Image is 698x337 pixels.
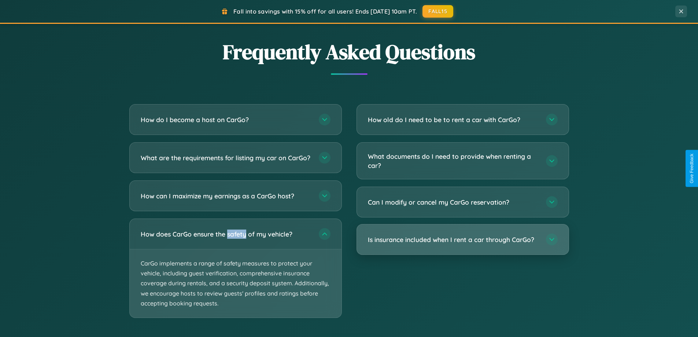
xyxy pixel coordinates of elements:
[233,8,417,15] span: Fall into savings with 15% off for all users! Ends [DATE] 10am PT.
[368,152,539,170] h3: What documents do I need to provide when renting a car?
[422,5,453,18] button: FALL15
[368,235,539,244] h3: Is insurance included when I rent a car through CarGo?
[689,154,694,183] div: Give Feedback
[141,115,311,124] h3: How do I become a host on CarGo?
[129,38,569,66] h2: Frequently Asked Questions
[368,198,539,207] h3: Can I modify or cancel my CarGo reservation?
[368,115,539,124] h3: How old do I need to be to rent a car with CarGo?
[141,153,311,162] h3: What are the requirements for listing my car on CarGo?
[141,191,311,201] h3: How can I maximize my earnings as a CarGo host?
[141,230,311,239] h3: How does CarGo ensure the safety of my vehicle?
[130,249,341,318] p: CarGo implements a range of safety measures to protect your vehicle, including guest verification...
